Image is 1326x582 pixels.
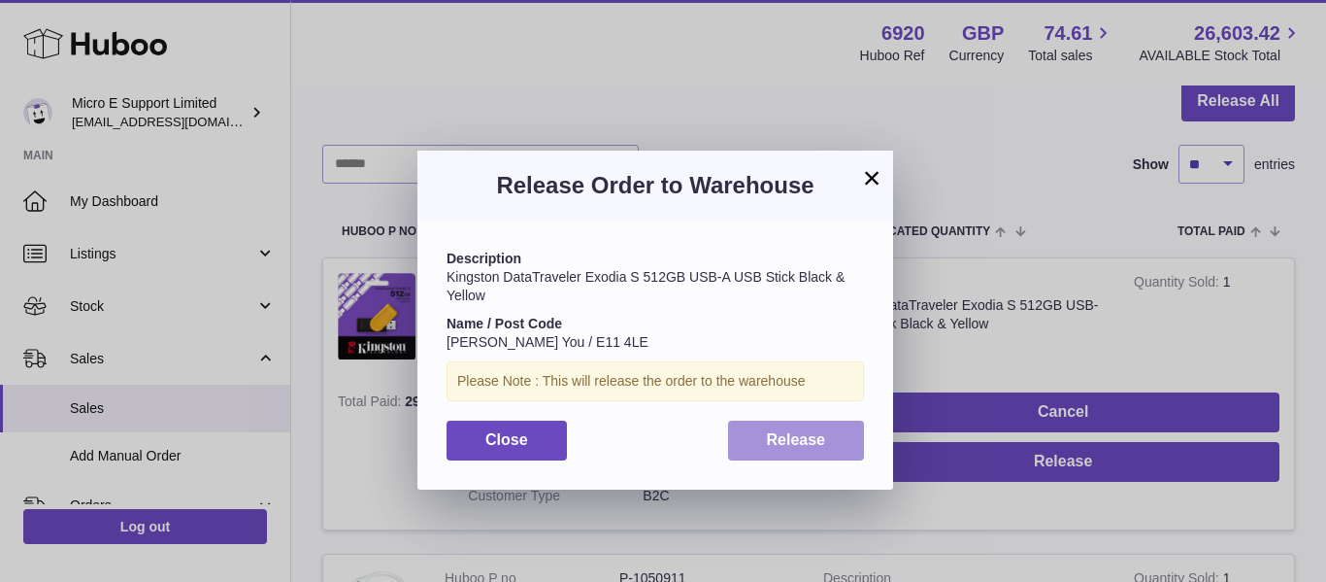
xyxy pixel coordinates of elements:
span: Release [767,431,826,448]
button: Release [728,421,865,461]
strong: Name / Post Code [447,316,562,331]
strong: Description [447,251,521,266]
button: × [860,166,883,189]
span: Kingston DataTraveler Exodia S 512GB USB-A USB Stick Black & Yellow [447,269,845,303]
div: Please Note : This will release the order to the warehouse [447,361,864,401]
span: [PERSON_NAME] You / E11 4LE [447,334,648,350]
span: Close [485,431,528,448]
button: Close [447,421,567,461]
h3: Release Order to Warehouse [447,170,864,201]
